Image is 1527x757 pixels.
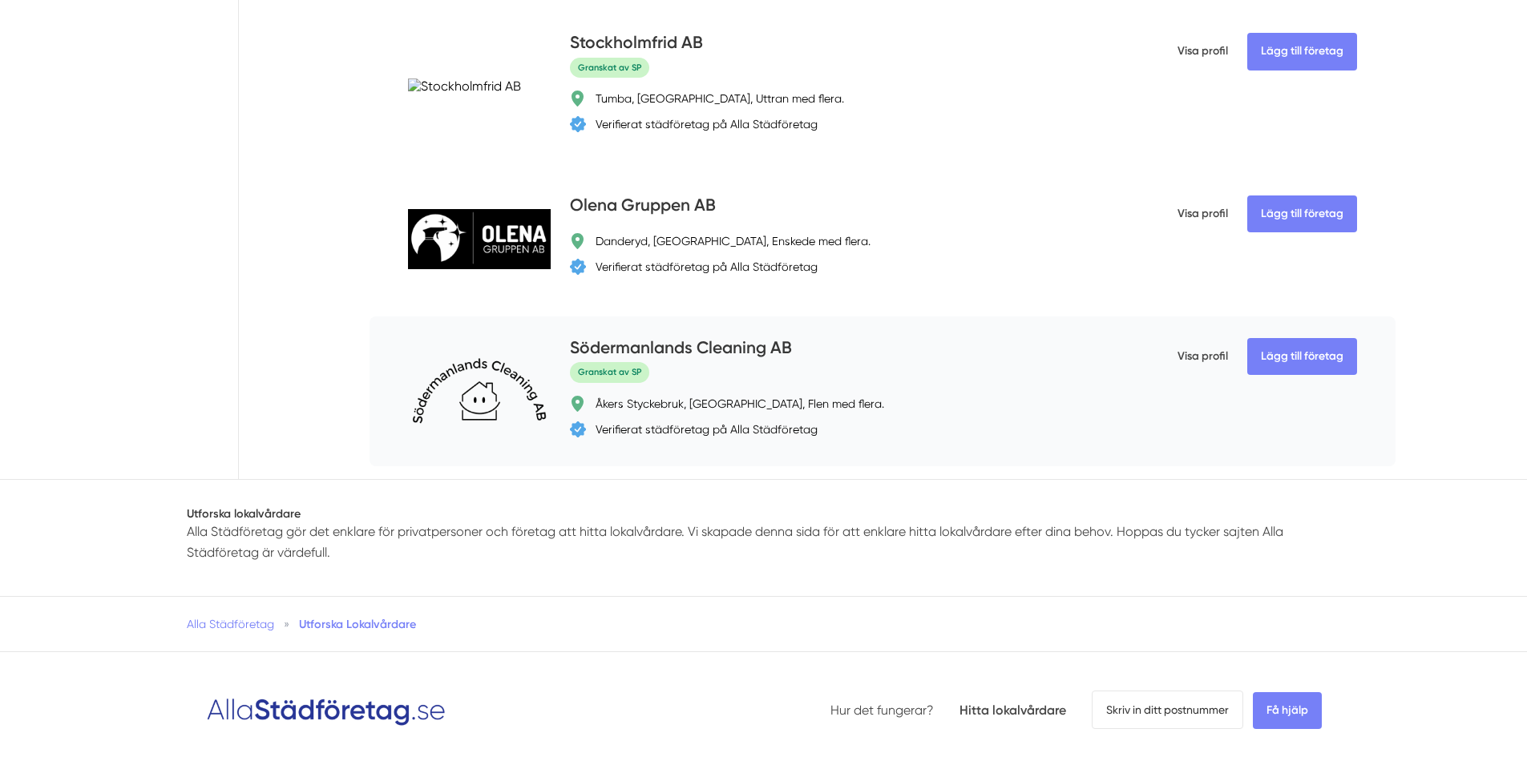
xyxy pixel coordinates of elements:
p: Alla Städföretag gör det enklare för privatpersoner och företag att hitta lokalvårdare. Vi skapad... [187,521,1341,562]
span: Skriv in ditt postnummer [1092,691,1243,729]
img: Södermanlands Cleaning AB [408,356,550,427]
: Lägg till företag [1247,338,1357,375]
div: Tumba, [GEOGRAPHIC_DATA], Uttran med flera. [596,91,844,107]
img: Stockholmfrid AB [408,79,521,94]
span: Visa profil [1178,30,1228,72]
span: Få hjälp [1253,692,1322,729]
: Lägg till företag [1247,33,1357,70]
img: Logotyp Alla Städföretag [206,692,446,727]
span: Visa profil [1178,193,1228,235]
a: Utforska Lokalvårdare [299,617,416,631]
span: Visa profil [1178,336,1228,377]
span: Granskat av SP [570,58,649,78]
a: Hitta lokalvårdare [959,703,1066,718]
h4: Stockholmfrid AB [570,30,703,57]
span: » [284,616,289,632]
img: Olena Gruppen AB [408,209,550,269]
div: Åkers Styckebruk, [GEOGRAPHIC_DATA], Flen med flera. [596,396,884,412]
nav: Breadcrumb [187,616,1341,632]
div: Danderyd, [GEOGRAPHIC_DATA], Enskede med flera. [596,233,871,249]
div: Verifierat städföretag på Alla Städföretag [596,259,818,275]
a: Hur det fungerar? [830,703,934,718]
h4: Södermanlands Cleaning AB [570,336,792,362]
div: Verifierat städföretag på Alla Städföretag [596,421,818,437]
h1: Utforska lokalvårdare [187,505,1341,521]
: Lägg till företag [1247,195,1357,232]
div: Verifierat städföretag på Alla Städföretag [596,116,818,132]
h4: Olena Gruppen AB [570,193,716,219]
span: Granskat av SP [570,362,649,382]
a: Alla Städföretag [187,618,274,630]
